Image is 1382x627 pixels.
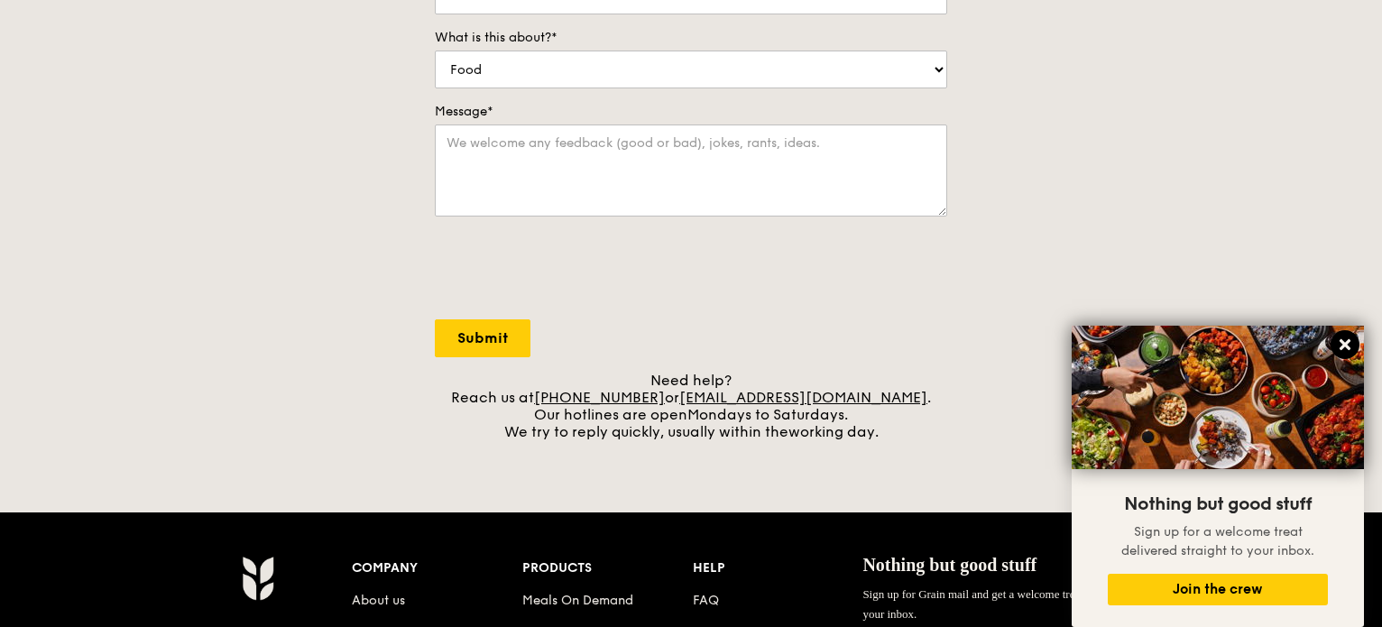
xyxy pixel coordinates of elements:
label: What is this about?* [435,29,947,47]
span: Nothing but good stuff [1124,493,1312,515]
button: Join the crew [1108,574,1328,605]
span: working day. [788,423,879,440]
div: Help [693,556,863,581]
div: Products [522,556,693,581]
img: DSC07876-Edit02-Large.jpeg [1072,326,1364,469]
input: Submit [435,319,530,357]
a: Meals On Demand [522,593,633,608]
iframe: reCAPTCHA [435,235,709,305]
span: Mondays to Saturdays. [687,406,848,423]
a: About us [352,593,405,608]
span: Nothing but good stuff [862,555,1036,575]
a: [PHONE_NUMBER] [534,389,665,406]
img: Grain [242,556,273,601]
span: Sign up for a welcome treat delivered straight to your inbox. [1121,524,1314,558]
label: Message* [435,103,947,121]
span: Sign up for Grain mail and get a welcome treat delivered straight to your inbox. [862,587,1180,621]
div: Company [352,556,522,581]
a: FAQ [693,593,719,608]
a: [EMAIL_ADDRESS][DOMAIN_NAME] [679,389,927,406]
button: Close [1331,330,1359,359]
div: Need help? Reach us at or . Our hotlines are open We try to reply quickly, usually within the [435,372,947,440]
